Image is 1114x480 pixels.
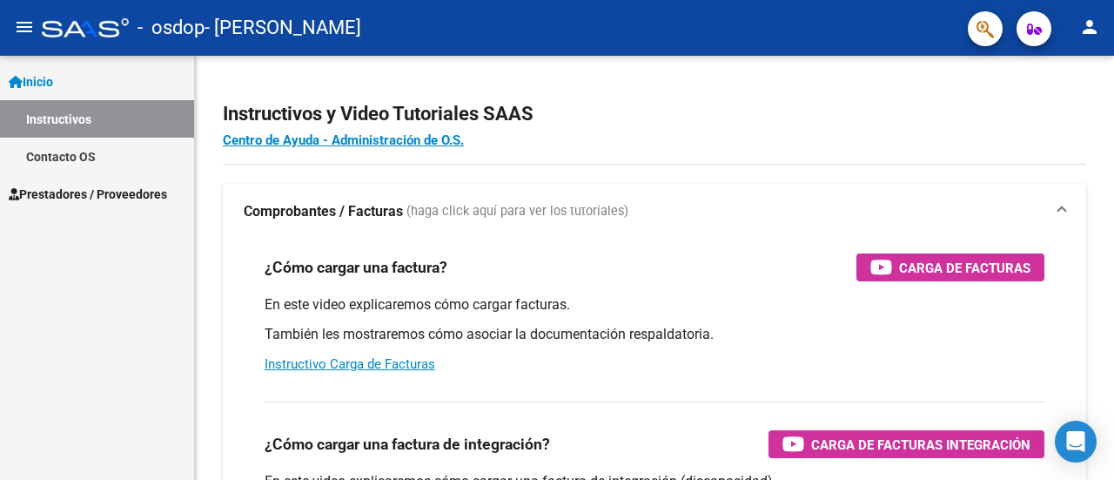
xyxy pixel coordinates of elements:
[223,184,1086,240] mat-expansion-panel-header: Comprobantes / Facturas (haga click aquí para ver los tutoriales)
[14,17,35,37] mat-icon: menu
[223,132,464,148] a: Centro de Ayuda - Administración de O.S.
[856,254,1044,281] button: Carga de Facturas
[138,9,205,47] span: - osdop
[265,255,447,280] h3: ¿Cómo cargar una factura?
[1055,421,1097,463] div: Open Intercom Messenger
[223,98,1086,131] h2: Instructivos y Video Tutoriales SAAS
[406,202,628,221] span: (haga click aquí para ver los tutoriales)
[9,185,167,204] span: Prestadores / Proveedores
[899,257,1030,279] span: Carga de Facturas
[1079,17,1100,37] mat-icon: person
[265,325,1044,344] p: También les mostraremos cómo asociar la documentación respaldatoria.
[9,72,53,91] span: Inicio
[768,430,1044,458] button: Carga de Facturas Integración
[265,295,1044,314] p: En este video explicaremos cómo cargar facturas.
[265,432,550,456] h3: ¿Cómo cargar una factura de integración?
[205,9,361,47] span: - [PERSON_NAME]
[244,202,403,221] strong: Comprobantes / Facturas
[811,434,1030,456] span: Carga de Facturas Integración
[265,356,435,372] a: Instructivo Carga de Facturas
